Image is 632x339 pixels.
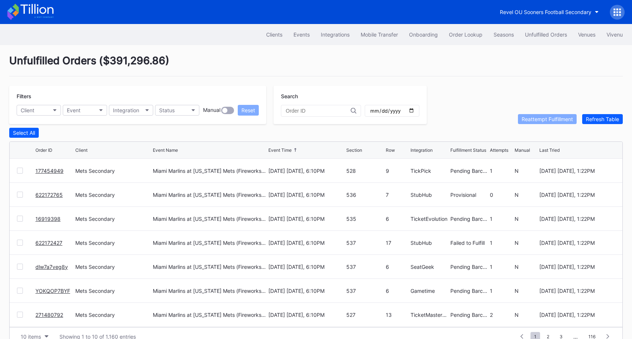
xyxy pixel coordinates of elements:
[539,288,615,294] div: [DATE] [DATE], 1:22PM
[386,312,409,318] div: 13
[361,31,398,38] div: Mobile Transfer
[515,147,530,153] div: Manual
[403,28,443,41] a: Onboarding
[17,93,259,99] div: Filters
[519,28,573,41] button: Unfulfilled Orders
[346,264,384,270] div: 537
[286,108,351,114] input: Order ID
[494,5,604,19] button: Revel OU Sooners Football Secondary
[411,147,433,153] div: Integration
[490,192,513,198] div: 0
[450,288,488,294] div: Pending Barcode Validation
[411,240,449,246] div: StubHub
[539,312,615,318] div: [DATE] [DATE], 1:22PM
[450,240,488,246] div: Failed to Fulfill
[488,28,519,41] button: Seasons
[411,264,449,270] div: SeatGeek
[607,31,623,38] div: Vivenu
[35,216,61,222] a: 16919398
[515,192,537,198] div: N
[153,192,267,198] div: Miami Marlins at [US_STATE] Mets (Fireworks Night)
[346,168,384,174] div: 528
[490,216,513,222] div: 1
[411,312,449,318] div: TicketMasterResale
[386,240,409,246] div: 17
[153,288,267,294] div: Miami Marlins at [US_STATE] Mets (Fireworks Night)
[515,312,537,318] div: N
[35,147,52,153] div: Order ID
[515,168,537,174] div: N
[109,105,153,116] button: Integration
[411,192,449,198] div: StubHub
[450,264,488,270] div: Pending Barcode Validation
[578,31,595,38] div: Venues
[159,107,175,113] div: Status
[268,192,344,198] div: [DATE] [DATE], 6:10PM
[515,240,537,246] div: N
[268,288,344,294] div: [DATE] [DATE], 6:10PM
[266,31,282,38] div: Clients
[35,192,63,198] a: 622172765
[539,192,615,198] div: [DATE] [DATE], 1:22PM
[450,168,488,174] div: Pending Barcode Validation
[346,240,384,246] div: 537
[13,130,35,136] div: Select All
[75,192,151,198] div: Mets Secondary
[539,240,615,246] div: [DATE] [DATE], 1:22PM
[346,147,362,153] div: Section
[155,105,199,116] button: Status
[315,28,355,41] button: Integrations
[268,312,344,318] div: [DATE] [DATE], 6:10PM
[67,107,80,113] div: Event
[411,168,449,174] div: TickPick
[75,312,151,318] div: Mets Secondary
[75,168,151,174] div: Mets Secondary
[539,216,615,222] div: [DATE] [DATE], 1:22PM
[35,264,68,270] a: dlw7a7veg8y
[281,93,419,99] div: Search
[268,147,292,153] div: Event Time
[386,168,409,174] div: 9
[288,28,315,41] a: Events
[490,288,513,294] div: 1
[490,147,508,153] div: Attempts
[386,216,409,222] div: 6
[261,28,288,41] button: Clients
[35,288,70,294] a: YOKQOP7BYF
[386,147,395,153] div: Row
[153,147,178,153] div: Event Name
[35,312,63,318] a: 271480792
[573,28,601,41] button: Venues
[153,312,267,318] div: Miami Marlins at [US_STATE] Mets (Fireworks Night)
[539,147,560,153] div: Last Tried
[346,288,384,294] div: 537
[386,288,409,294] div: 6
[539,264,615,270] div: [DATE] [DATE], 1:22PM
[346,192,384,198] div: 536
[346,216,384,222] div: 535
[153,168,267,174] div: Miami Marlins at [US_STATE] Mets (Fireworks Night)
[490,312,513,318] div: 2
[386,264,409,270] div: 6
[321,31,350,38] div: Integrations
[203,107,220,114] div: Manual
[539,168,615,174] div: [DATE] [DATE], 1:22PM
[490,168,513,174] div: 1
[35,168,63,174] a: 177454949
[494,31,514,38] div: Seasons
[490,264,513,270] div: 1
[346,312,384,318] div: 527
[601,28,628,41] a: Vivenu
[355,28,403,41] a: Mobile Transfer
[490,240,513,246] div: 1
[500,9,591,15] div: Revel OU Sooners Football Secondary
[75,264,151,270] div: Mets Secondary
[586,116,619,122] div: Refresh Table
[241,107,255,113] div: Reset
[449,31,482,38] div: Order Lookup
[409,31,438,38] div: Onboarding
[153,264,267,270] div: Miami Marlins at [US_STATE] Mets (Fireworks Night)
[268,168,344,174] div: [DATE] [DATE], 6:10PM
